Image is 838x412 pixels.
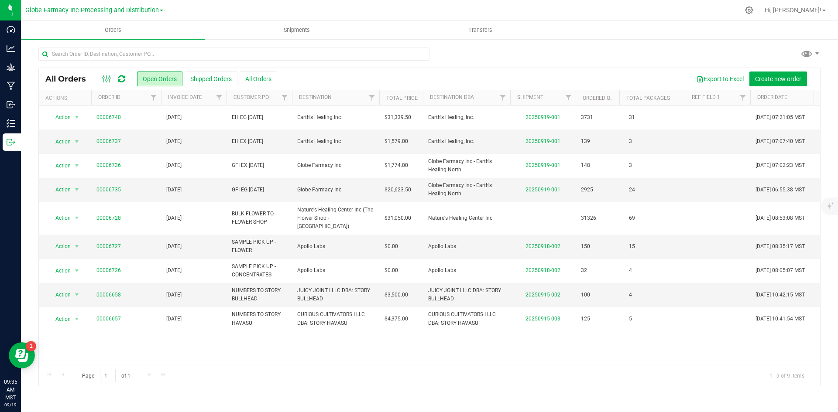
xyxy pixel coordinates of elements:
[757,94,787,100] a: Order Date
[297,161,374,170] span: Globe Farmacy Inc
[756,113,805,122] span: [DATE] 07:21:05 MST
[297,186,374,194] span: Globe Farmacy Inc
[166,266,182,275] span: [DATE]
[581,113,593,122] span: 3731
[428,113,505,122] span: Earth's Healing, Inc.
[626,95,670,101] a: Total Packages
[166,137,182,146] span: [DATE]
[166,242,182,251] span: [DATE]
[388,21,572,39] a: Transfers
[48,111,71,123] span: Action
[625,289,636,301] span: 4
[7,138,15,146] inline-svg: Outbound
[525,267,560,273] a: 20250918-002
[756,137,805,146] span: [DATE] 07:07:40 MST
[205,21,388,39] a: Shipments
[21,21,205,39] a: Orders
[756,214,805,222] span: [DATE] 08:53:08 MST
[756,161,805,170] span: [DATE] 07:02:23 MST
[232,286,287,303] span: NUMBERS TO STORY BULLHEAD
[756,186,805,194] span: [DATE] 06:55:38 MST
[428,157,505,174] span: Globe Farmacy Inc - Earth's Healing North
[430,94,474,100] a: Destination DBA
[625,313,636,325] span: 5
[4,402,17,408] p: 09/19
[625,159,636,172] span: 3
[736,90,750,105] a: Filter
[525,114,560,120] a: 20250919-001
[96,266,121,275] a: 00006726
[72,240,82,252] span: select
[48,240,71,252] span: Action
[72,160,82,172] span: select
[625,240,639,253] span: 15
[756,266,805,275] span: [DATE] 08:05:07 MST
[166,161,182,170] span: [DATE]
[517,94,543,100] a: Shipment
[45,74,95,84] span: All Orders
[765,7,821,14] span: Hi, [PERSON_NAME]!
[7,82,15,90] inline-svg: Manufacturing
[166,113,182,122] span: [DATE]
[496,90,510,105] a: Filter
[525,162,560,168] a: 20250919-001
[272,26,322,34] span: Shipments
[581,186,593,194] span: 2925
[297,137,374,146] span: Earth's Healing Inc
[166,214,182,222] span: [DATE]
[9,342,35,368] iframe: Resource center
[385,291,408,299] span: $3,500.00
[692,94,720,100] a: Ref Field 1
[525,138,560,144] a: 20250919-001
[93,26,133,34] span: Orders
[232,238,287,255] span: SAMPLE PICK UP - FLOWER
[96,315,121,323] a: 00006657
[96,242,121,251] a: 00006727
[147,90,161,105] a: Filter
[48,184,71,196] span: Action
[234,94,269,100] a: Customer PO
[583,95,616,101] a: Ordered qty
[297,266,374,275] span: Apollo Labs
[38,48,429,61] input: Search Order ID, Destination, Customer PO...
[7,63,15,72] inline-svg: Grow
[385,242,398,251] span: $0.00
[100,369,116,382] input: 1
[7,119,15,128] inline-svg: Inventory
[756,242,805,251] span: [DATE] 08:35:17 MST
[525,292,560,298] a: 20250915-002
[72,184,82,196] span: select
[385,137,408,146] span: $1,579.00
[756,291,805,299] span: [DATE] 10:42:15 MST
[428,310,505,327] span: CURIOUS CULTIVATORS I LLC DBA: STORY HAVASU
[96,161,121,170] a: 00006736
[581,161,590,170] span: 148
[428,286,505,303] span: JUICY JOINT I LLC DBA: STORY BULLHEAD
[166,315,182,323] span: [DATE]
[561,90,576,105] a: Filter
[385,186,411,194] span: $20,623.50
[428,181,505,198] span: Globe Farmacy Inc - Earth's Healing North
[297,206,374,231] span: Nature's Healing Center Inc (The Flower Shop - [GEOGRAPHIC_DATA])
[48,265,71,277] span: Action
[385,113,411,122] span: $31,339.50
[297,286,374,303] span: JUICY JOINT I LLC DBA: STORY BULLHEAD
[428,137,505,146] span: Earth's Healing, Inc.
[581,137,590,146] span: 139
[232,310,287,327] span: NUMBERS TO STORY HAVASU
[278,90,292,105] a: Filter
[581,242,590,251] span: 150
[240,72,277,86] button: All Orders
[385,161,408,170] span: $1,774.00
[48,136,71,148] span: Action
[457,26,504,34] span: Transfers
[581,266,587,275] span: 32
[48,289,71,301] span: Action
[137,72,182,86] button: Open Orders
[428,242,505,251] span: Apollo Labs
[45,95,88,101] div: Actions
[96,291,121,299] a: 00006658
[297,242,374,251] span: Apollo Labs
[691,72,749,86] button: Export to Excel
[581,291,590,299] span: 100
